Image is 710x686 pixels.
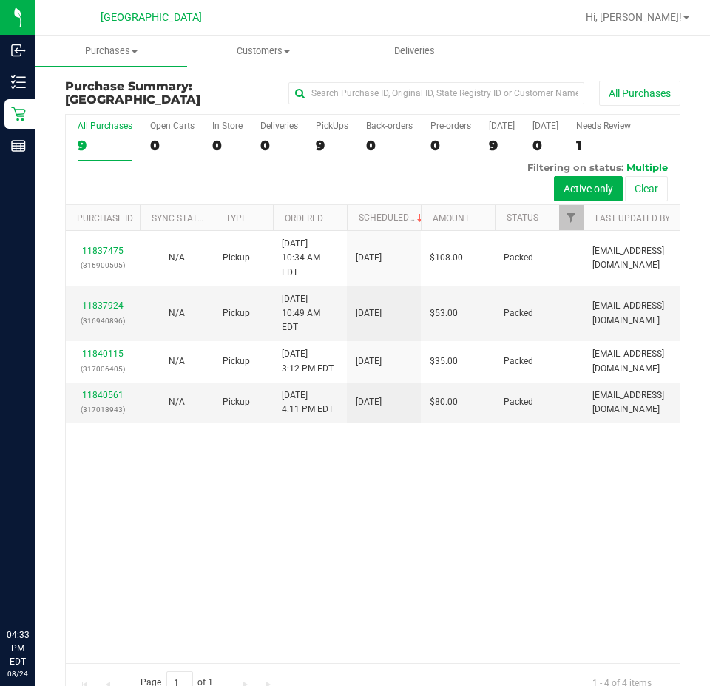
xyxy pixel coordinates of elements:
[226,213,247,223] a: Type
[223,251,250,265] span: Pickup
[316,121,348,131] div: PickUps
[187,36,339,67] a: Customers
[7,628,29,668] p: 04:33 PM EDT
[430,354,458,369] span: $35.00
[169,251,185,265] button: N/A
[366,121,413,131] div: Back-orders
[65,93,200,107] span: [GEOGRAPHIC_DATA]
[430,395,458,409] span: $80.00
[285,213,323,223] a: Ordered
[169,306,185,320] button: N/A
[430,121,471,131] div: Pre-orders
[430,251,463,265] span: $108.00
[11,43,26,58] inline-svg: Inbound
[223,306,250,320] span: Pickup
[78,121,132,131] div: All Purchases
[504,354,533,369] span: Packed
[169,354,185,369] button: N/A
[77,213,133,223] a: Purchase ID
[150,137,195,154] div: 0
[359,212,426,223] a: Scheduled
[78,137,132,154] div: 9
[212,137,243,154] div: 0
[75,314,131,328] p: (316940896)
[150,121,195,131] div: Open Carts
[260,121,298,131] div: Deliveries
[595,213,670,223] a: Last Updated By
[282,292,338,335] span: [DATE] 10:49 AM EDT
[532,121,558,131] div: [DATE]
[75,258,131,272] p: (316900505)
[223,395,250,409] span: Pickup
[527,161,623,173] span: Filtering on status:
[82,246,124,256] a: 11837475
[35,44,187,58] span: Purchases
[626,161,668,173] span: Multiple
[35,36,187,67] a: Purchases
[356,395,382,409] span: [DATE]
[366,137,413,154] div: 0
[507,212,538,223] a: Status
[316,137,348,154] div: 9
[288,82,584,104] input: Search Purchase ID, Original ID, State Registry ID or Customer Name...
[430,137,471,154] div: 0
[430,306,458,320] span: $53.00
[260,137,298,154] div: 0
[223,354,250,369] span: Pickup
[11,107,26,121] inline-svg: Retail
[75,362,131,376] p: (317006405)
[433,213,470,223] a: Amount
[169,356,185,366] span: Not Applicable
[188,44,338,58] span: Customers
[554,176,623,201] button: Active only
[152,213,209,223] a: Sync Status
[11,75,26,90] inline-svg: Inventory
[82,349,124,359] a: 11840115
[504,306,533,320] span: Packed
[339,36,490,67] a: Deliveries
[65,80,270,106] h3: Purchase Summary:
[504,251,533,265] span: Packed
[532,137,558,154] div: 0
[374,44,455,58] span: Deliveries
[11,138,26,153] inline-svg: Reports
[169,308,185,318] span: Not Applicable
[282,347,334,375] span: [DATE] 3:12 PM EDT
[356,354,382,369] span: [DATE]
[489,137,515,154] div: 9
[169,397,185,407] span: Not Applicable
[576,137,631,154] div: 1
[282,237,338,280] span: [DATE] 10:34 AM EDT
[7,668,29,679] p: 08/24
[599,81,680,106] button: All Purchases
[15,568,59,612] iframe: Resource center
[82,300,124,311] a: 11837924
[282,389,334,417] span: [DATE] 4:11 PM EDT
[356,306,382,320] span: [DATE]
[489,121,515,131] div: [DATE]
[82,390,124,400] a: 11840561
[75,403,131,417] p: (317018943)
[576,121,631,131] div: Needs Review
[559,205,584,230] a: Filter
[101,11,202,24] span: [GEOGRAPHIC_DATA]
[169,252,185,263] span: Not Applicable
[212,121,243,131] div: In Store
[504,395,533,409] span: Packed
[169,395,185,409] button: N/A
[625,176,668,201] button: Clear
[586,11,682,23] span: Hi, [PERSON_NAME]!
[356,251,382,265] span: [DATE]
